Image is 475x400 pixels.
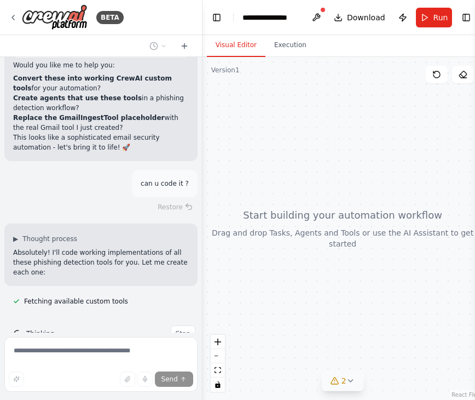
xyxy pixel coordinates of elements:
span: 2 [341,375,346,386]
p: can u code it ? [141,179,189,188]
div: Version 1 [211,66,240,75]
button: Click to speak your automation idea [137,372,153,387]
button: Stop [171,325,195,342]
div: React Flow controls [211,335,225,392]
p: Absolutely! I'll code working implementations of all these phishing detection tools for you. Let ... [13,248,189,277]
strong: Create agents that use these tools [13,94,142,102]
button: Send [155,372,193,387]
span: Run [433,12,448,23]
button: zoom out [211,349,225,363]
li: in a phishing detection workflow? [13,93,189,113]
button: Hide left sidebar [209,10,224,25]
strong: Convert these into working CrewAI custom tools [13,75,172,92]
span: ▶ [13,235,18,243]
button: Start a new chat [176,39,193,53]
span: Thought process [22,235,77,243]
button: Run [416,8,453,27]
button: Visual Editor [207,34,265,57]
div: BETA [96,11,124,24]
button: toggle interactivity [211,378,225,392]
p: Would you like me to help you: [13,60,189,70]
img: Logo [22,4,88,30]
button: zoom in [211,335,225,349]
button: Switch to previous chat [145,39,171,53]
button: 2 [322,371,364,391]
button: Download [329,8,390,27]
p: This looks like a sophisticated email security automation - let's bring it to life! 🚀 [13,133,189,152]
span: Fetching available custom tools [24,297,128,306]
li: for your automation? [13,73,189,93]
li: with the real Gmail tool I just created? [13,113,189,133]
button: Show right sidebar [459,10,474,25]
span: Stop [176,329,190,338]
span: Thinking... [26,329,61,338]
span: Download [347,12,385,23]
button: Improve this prompt [9,372,24,387]
span: Send [161,375,178,384]
strong: Replace the GmailIngestTool placeholder [13,114,164,122]
button: fit view [211,363,225,378]
button: Upload files [120,372,135,387]
button: ▶Thought process [13,235,77,243]
button: Execution [265,34,315,57]
nav: breadcrumb [242,12,299,23]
